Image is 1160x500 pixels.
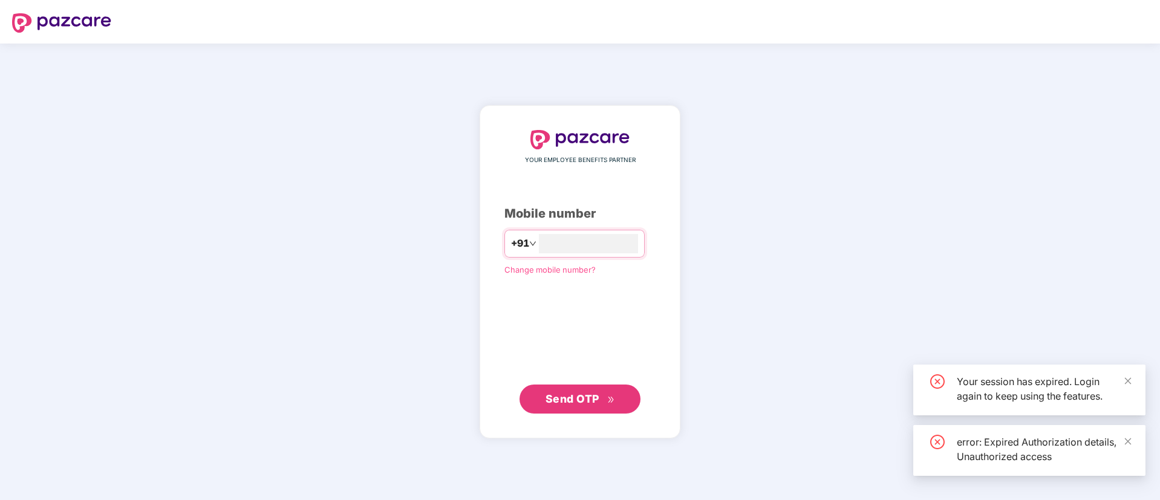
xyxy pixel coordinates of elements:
div: error: Expired Authorization details, Unauthorized access [957,435,1131,464]
div: Mobile number [504,204,656,223]
span: close [1124,437,1132,446]
span: close-circle [930,374,945,389]
span: +91 [511,236,529,251]
span: YOUR EMPLOYEE BENEFITS PARTNER [525,155,636,165]
button: Send OTPdouble-right [520,385,640,414]
span: close-circle [930,435,945,449]
div: Your session has expired. Login again to keep using the features. [957,374,1131,403]
span: double-right [607,396,615,404]
img: logo [12,13,111,33]
span: down [529,240,536,247]
a: Change mobile number? [504,265,596,274]
span: close [1124,377,1132,385]
span: Send OTP [546,392,599,405]
img: logo [530,130,630,149]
